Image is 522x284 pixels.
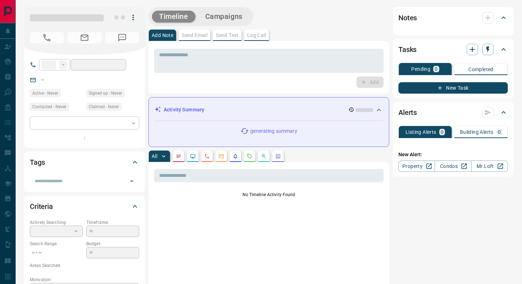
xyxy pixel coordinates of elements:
[30,198,139,215] div: Criteria
[89,103,119,110] span: Claimed - Never
[460,130,494,135] p: Building Alerts
[190,153,196,159] svg: Lead Browsing Activity
[89,90,122,97] span: Signed up - Never
[86,241,139,247] p: Budget:
[152,11,195,22] button: Timeline
[154,191,384,198] p: No Timeline Activity Found
[435,161,471,172] a: Condos
[30,277,139,283] p: Motivation:
[250,127,297,135] p: generating summary
[30,262,139,269] p: Areas Searched:
[164,106,204,114] p: Activity Summary
[176,153,181,159] svg: Notes
[67,32,102,43] span: No Email
[398,104,508,121] div: Alerts
[398,12,417,23] h2: Notes
[204,153,210,159] svg: Calls
[30,247,83,259] p: -- - --
[247,153,252,159] svg: Requests
[30,241,83,247] p: Search Range:
[30,219,83,226] p: Actively Searching:
[398,82,508,94] button: New Task
[398,107,417,118] h2: Alerts
[41,77,44,83] a: --
[30,154,139,171] div: Tags
[105,32,139,43] span: No Number
[275,153,281,159] svg: Agent Actions
[435,67,437,72] p: 0
[398,44,417,55] h2: Tasks
[32,90,58,97] span: Active - Never
[30,201,53,212] h2: Criteria
[406,130,436,135] p: Listing Alerts
[261,153,267,159] svg: Opportunities
[398,41,508,58] div: Tasks
[398,161,435,172] a: Property
[441,130,444,135] p: 0
[30,32,64,43] span: No Number
[398,151,508,158] p: New Alert:
[233,153,238,159] svg: Listing Alerts
[198,11,250,22] button: Campaigns
[152,154,157,159] p: All
[32,103,66,110] span: Contacted - Never
[398,9,508,26] div: Notes
[471,161,508,172] a: Mr.Loft
[30,157,45,168] h2: Tags
[498,130,501,135] p: 0
[127,176,137,186] button: Open
[468,67,494,72] p: Completed
[86,219,139,226] p: Timeframe:
[218,153,224,159] svg: Emails
[154,103,383,116] div: Activity Summary
[152,33,173,38] p: Add Note
[411,67,430,72] p: Pending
